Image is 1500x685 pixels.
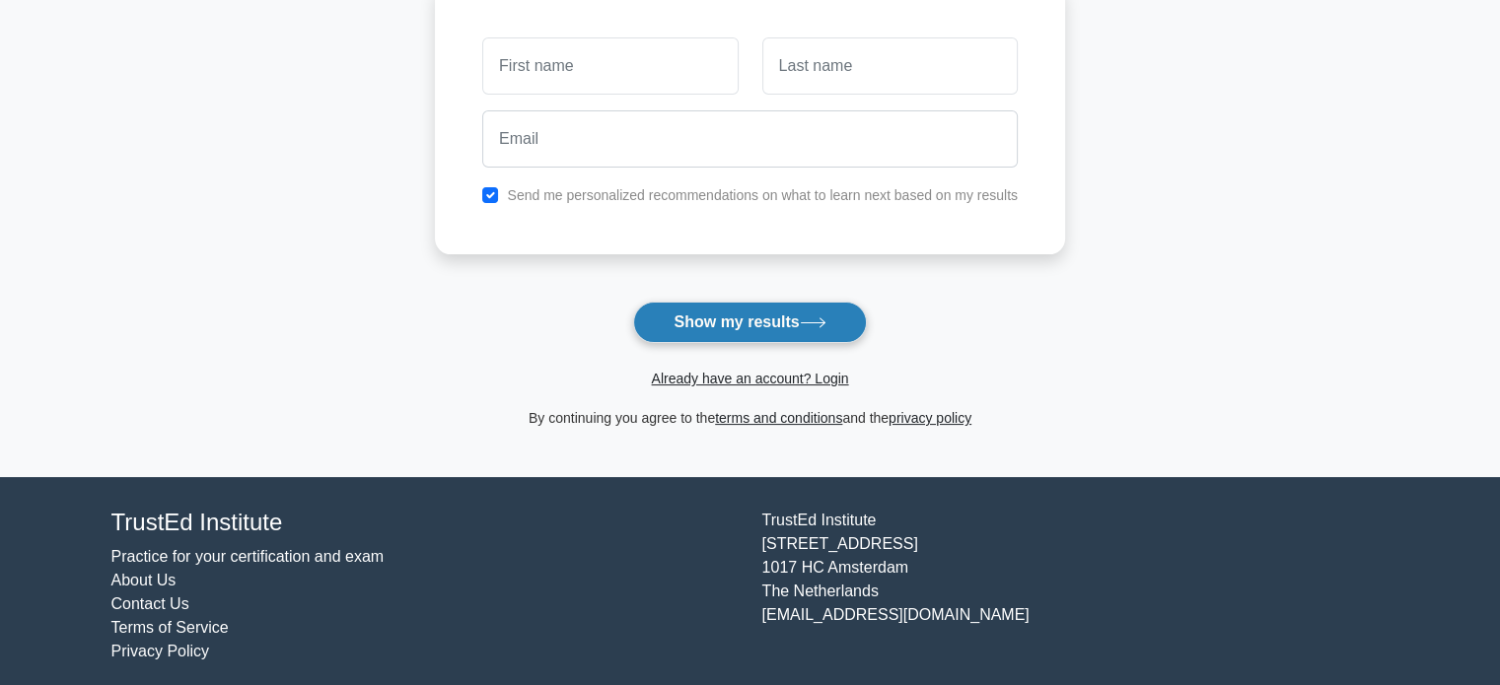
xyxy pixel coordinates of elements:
[482,110,1018,168] input: Email
[507,187,1018,203] label: Send me personalized recommendations on what to learn next based on my results
[651,371,848,386] a: Already have an account? Login
[111,643,210,659] a: Privacy Policy
[715,410,842,426] a: terms and conditions
[111,572,177,588] a: About Us
[889,410,971,426] a: privacy policy
[482,37,738,95] input: First name
[762,37,1018,95] input: Last name
[111,595,189,612] a: Contact Us
[111,548,385,565] a: Practice for your certification and exam
[111,619,229,636] a: Terms of Service
[750,509,1401,663] div: TrustEd Institute [STREET_ADDRESS] 1017 HC Amsterdam The Netherlands [EMAIL_ADDRESS][DOMAIN_NAME]
[423,406,1077,430] div: By continuing you agree to the and the
[633,302,866,343] button: Show my results
[111,509,739,537] h4: TrustEd Institute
